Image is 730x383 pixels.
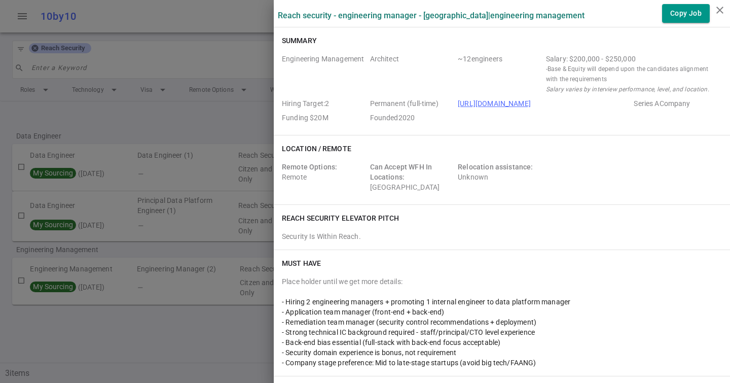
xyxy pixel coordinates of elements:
[282,308,444,316] span: - Application team manager (front-end + back-end)
[282,163,337,171] span: Remote Options:
[634,98,718,109] span: Employer Stage e.g. Series A
[282,328,535,336] span: - Strong technical IC background required - staff/principal/CTO level experience
[282,338,500,346] span: - Back-end bias essential (full-stack with back-end focus acceptable)
[282,318,536,326] span: - Remediation team manager (security control recommendations + deployment)
[458,54,542,94] span: Team Count
[662,4,710,23] button: Copy Job
[282,98,366,109] span: Hiring Target
[458,163,533,171] span: Relocation assistance:
[370,54,454,94] span: Level
[282,359,536,367] span: - Company stage preference: Mid to late-stage startups (avoid big tech/FAANG)
[282,54,366,94] span: Roles
[458,98,630,109] span: Company URL
[370,98,454,109] span: Job Type
[370,113,454,123] span: Employer Founded
[546,86,709,93] i: Salary varies by interview performance, level, and location.
[282,258,321,268] h6: Must Have
[282,276,722,287] div: Place holder until we get more details:
[282,144,351,154] h6: Location / Remote
[458,162,542,192] div: Unknown
[282,349,456,357] span: - Security domain experience is bonus, not requirement
[370,162,454,192] div: [GEOGRAPHIC_DATA]
[282,231,722,241] div: Security Is Within Reach.
[278,11,585,20] label: Reach Security - Engineering Manager - [GEOGRAPHIC_DATA] | Engineering Management
[714,4,726,16] i: close
[370,163,432,181] span: Can Accept WFH In Locations:
[546,54,718,64] div: Salary Range
[282,162,366,192] div: Remote
[546,64,718,84] small: - Base & Equity will depend upon the candidates alignment with the requirements
[282,113,366,123] span: Employer Founding
[282,298,570,306] span: - Hiring 2 engineering managers + promoting 1 internal engineer to data platform manager
[282,36,317,46] h6: Summary
[282,213,399,223] h6: Reach Security elevator pitch
[458,99,531,108] a: [URL][DOMAIN_NAME]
